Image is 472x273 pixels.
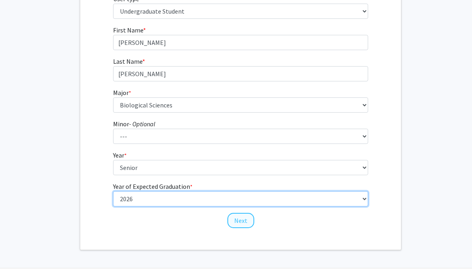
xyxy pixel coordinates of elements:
[113,182,192,191] label: Year of Expected Graduation
[227,213,254,228] button: Next
[113,88,131,97] label: Major
[113,119,155,129] label: Minor
[113,26,143,34] span: First Name
[6,237,34,267] iframe: Chat
[129,120,155,128] i: - Optional
[113,57,142,65] span: Last Name
[113,150,127,160] label: Year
